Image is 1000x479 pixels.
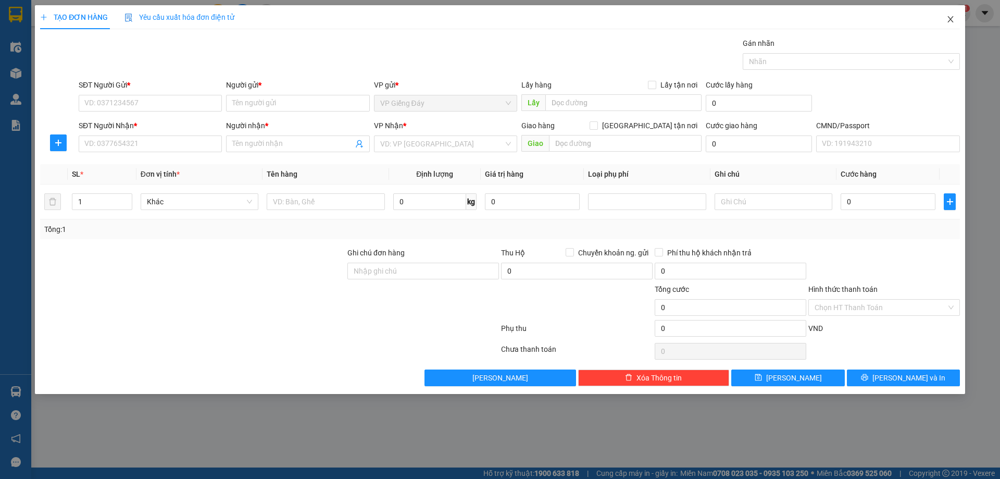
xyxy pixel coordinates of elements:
[500,323,654,341] div: Phụ thu
[424,370,576,386] button: [PERSON_NAME]
[584,164,710,185] th: Loại phụ phí
[347,263,499,279] input: Ghi chú đơn hàng
[141,170,180,178] span: Đơn vị tính
[636,372,682,384] span: Xóa Thông tin
[847,370,960,386] button: printer[PERSON_NAME] và In
[598,120,702,131] span: [GEOGRAPHIC_DATA] tận nơi
[124,14,133,22] img: icon
[485,170,523,178] span: Giá trị hàng
[72,170,80,178] span: SL
[347,249,405,257] label: Ghi chú đơn hàng
[625,374,632,382] span: delete
[267,193,384,210] input: VD: Bàn, Ghế
[663,247,756,259] span: Phí thu hộ khách nhận trả
[944,198,955,206] span: plus
[44,224,386,235] div: Tổng: 1
[79,120,222,131] div: SĐT Người Nhận
[40,14,47,21] span: plus
[355,140,364,148] span: user-add
[574,247,653,259] span: Chuyển khoản ng. gửi
[706,95,812,112] input: Cước lấy hàng
[578,370,730,386] button: deleteXóa Thông tin
[380,95,511,111] span: VP Giếng Đáy
[946,15,955,23] span: close
[226,79,369,91] div: Người gửi
[944,193,955,210] button: plus
[872,372,945,384] span: [PERSON_NAME] và In
[861,374,868,382] span: printer
[655,285,689,293] span: Tổng cước
[755,374,762,382] span: save
[549,135,702,152] input: Dọc đường
[706,81,753,89] label: Cước lấy hàng
[521,94,545,111] span: Lấy
[44,193,61,210] button: delete
[124,13,234,21] span: Yêu cầu xuất hóa đơn điện tử
[808,285,878,293] label: Hình thức thanh toán
[79,79,222,91] div: SĐT Người Gửi
[501,249,525,257] span: Thu Hộ
[416,170,453,178] span: Định lượng
[500,343,654,362] div: Chưa thanh toán
[226,120,369,131] div: Người nhận
[50,134,67,151] button: plus
[521,135,549,152] span: Giao
[374,79,517,91] div: VP gửi
[743,39,774,47] label: Gán nhãn
[374,121,403,130] span: VP Nhận
[710,164,836,185] th: Ghi chú
[545,94,702,111] input: Dọc đường
[936,5,965,34] button: Close
[731,370,844,386] button: save[PERSON_NAME]
[521,121,555,130] span: Giao hàng
[267,170,297,178] span: Tên hàng
[40,13,108,21] span: TẠO ĐƠN HÀNG
[656,79,702,91] span: Lấy tận nơi
[816,120,959,131] div: CMND/Passport
[51,139,66,147] span: plus
[706,136,812,152] input: Cước giao hàng
[715,193,832,210] input: Ghi Chú
[147,194,252,210] span: Khác
[466,193,477,210] span: kg
[706,121,757,130] label: Cước giao hàng
[841,170,877,178] span: Cước hàng
[485,193,580,210] input: 0
[808,324,823,333] span: VND
[521,81,552,89] span: Lấy hàng
[766,372,822,384] span: [PERSON_NAME]
[472,372,528,384] span: [PERSON_NAME]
